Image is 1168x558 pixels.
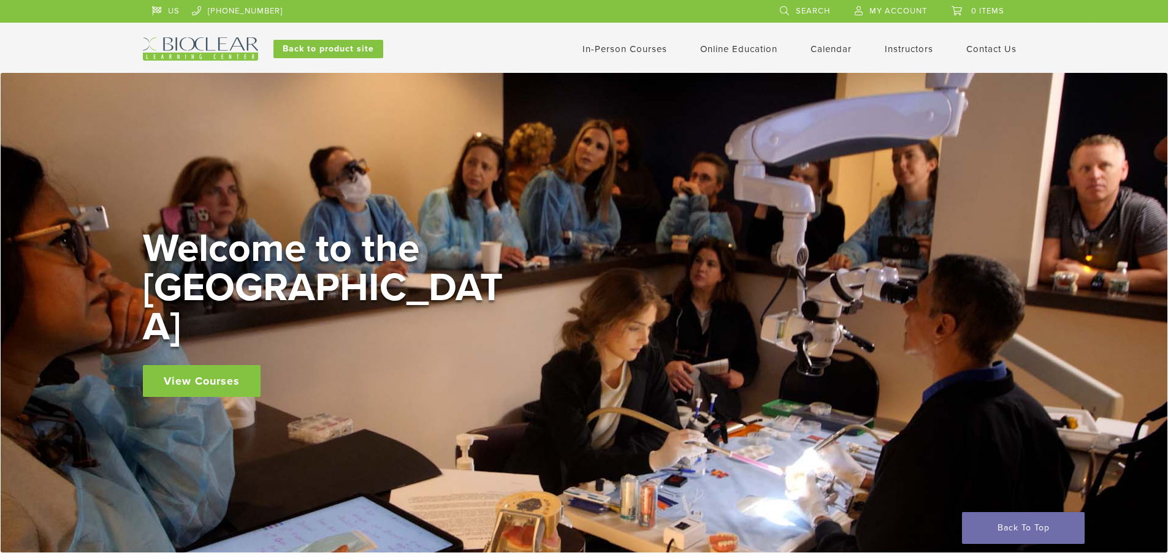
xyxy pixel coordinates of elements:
[869,6,927,16] span: My Account
[971,6,1004,16] span: 0 items
[143,37,258,61] img: Bioclear
[962,512,1085,544] a: Back To Top
[273,40,383,58] a: Back to product site
[811,43,852,55] a: Calendar
[143,229,511,347] h2: Welcome to the [GEOGRAPHIC_DATA]
[143,365,261,397] a: View Courses
[885,43,933,55] a: Instructors
[966,43,1017,55] a: Contact Us
[796,6,830,16] span: Search
[582,43,667,55] a: In-Person Courses
[700,43,777,55] a: Online Education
